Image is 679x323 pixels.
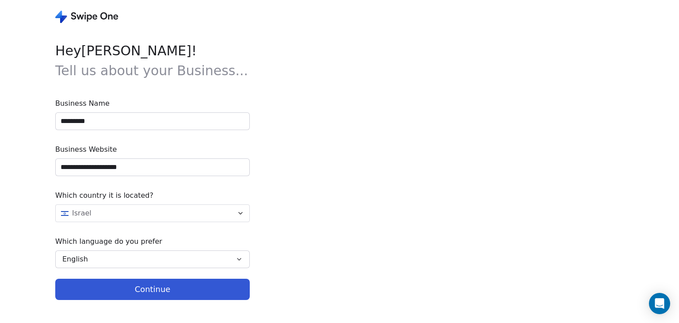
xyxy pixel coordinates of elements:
span: Which country it is located? [55,190,250,201]
span: Which language do you prefer [55,236,250,247]
span: Israel [72,208,92,219]
span: Hey [PERSON_NAME] ! [55,41,250,81]
span: English [62,254,88,265]
span: Business Website [55,144,250,155]
button: Continue [55,279,250,300]
span: Tell us about your Business... [55,63,248,78]
div: Open Intercom Messenger [649,293,670,314]
span: Business Name [55,98,250,109]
